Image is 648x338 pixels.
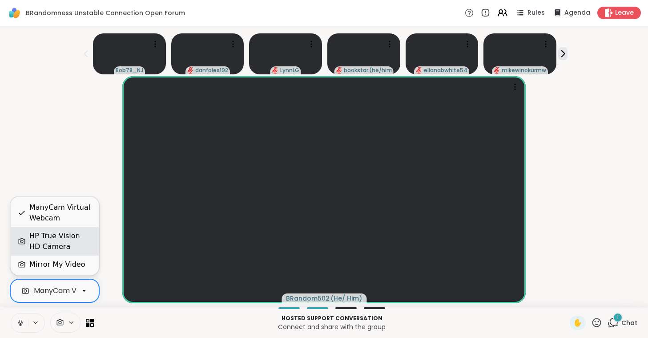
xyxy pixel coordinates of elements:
[336,67,342,73] span: audio-muted
[502,67,546,74] span: mikewinokurmw
[272,67,278,73] span: audio-muted
[573,318,582,328] span: ✋
[116,67,143,74] span: Rob78_NJ
[7,5,22,20] img: ShareWell Logomark
[29,202,92,224] div: ManyCam Virtual Webcam
[617,314,619,321] span: 1
[26,8,185,17] span: BRandomness Unstable Connection Open Forum
[615,8,634,17] span: Leave
[494,67,500,73] span: audio-muted
[564,8,590,17] span: Agenda
[99,314,564,322] p: Hosted support conversation
[280,67,299,74] span: LynnLG
[286,294,330,303] span: BRandom502
[187,67,193,73] span: audio-muted
[424,67,467,74] span: ellanabwhite54
[99,322,564,331] p: Connect and share with the group
[344,67,368,74] span: bookstar
[330,294,362,303] span: ( He/ Him )
[29,259,85,270] div: Mirror My Video
[34,285,129,296] div: ManyCam Virtual Webcam
[416,67,422,73] span: audio-muted
[621,318,637,327] span: Chat
[527,8,545,17] span: Rules
[29,231,92,252] div: HP True Vision HD Camera
[369,67,391,74] span: ( he/him )
[195,67,228,74] span: danfoles192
